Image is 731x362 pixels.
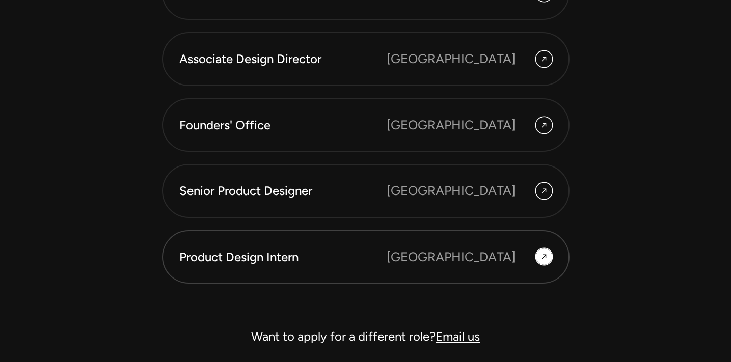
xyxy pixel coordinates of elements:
[179,117,387,134] div: Founders' Office
[387,116,516,134] div: [GEOGRAPHIC_DATA]
[387,181,516,200] div: [GEOGRAPHIC_DATA]
[162,98,570,152] a: Founders' Office [GEOGRAPHIC_DATA]
[162,164,570,217] a: Senior Product Designer [GEOGRAPHIC_DATA]
[179,248,387,266] div: Product Design Intern
[162,230,570,284] a: Product Design Intern [GEOGRAPHIC_DATA]
[179,50,387,68] div: Associate Design Director
[179,182,387,200] div: Senior Product Designer
[162,324,570,349] div: Want to apply for a different role?
[436,329,480,344] a: Email us
[387,49,516,68] div: [GEOGRAPHIC_DATA]
[162,32,570,86] a: Associate Design Director [GEOGRAPHIC_DATA]
[387,247,516,266] div: [GEOGRAPHIC_DATA]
